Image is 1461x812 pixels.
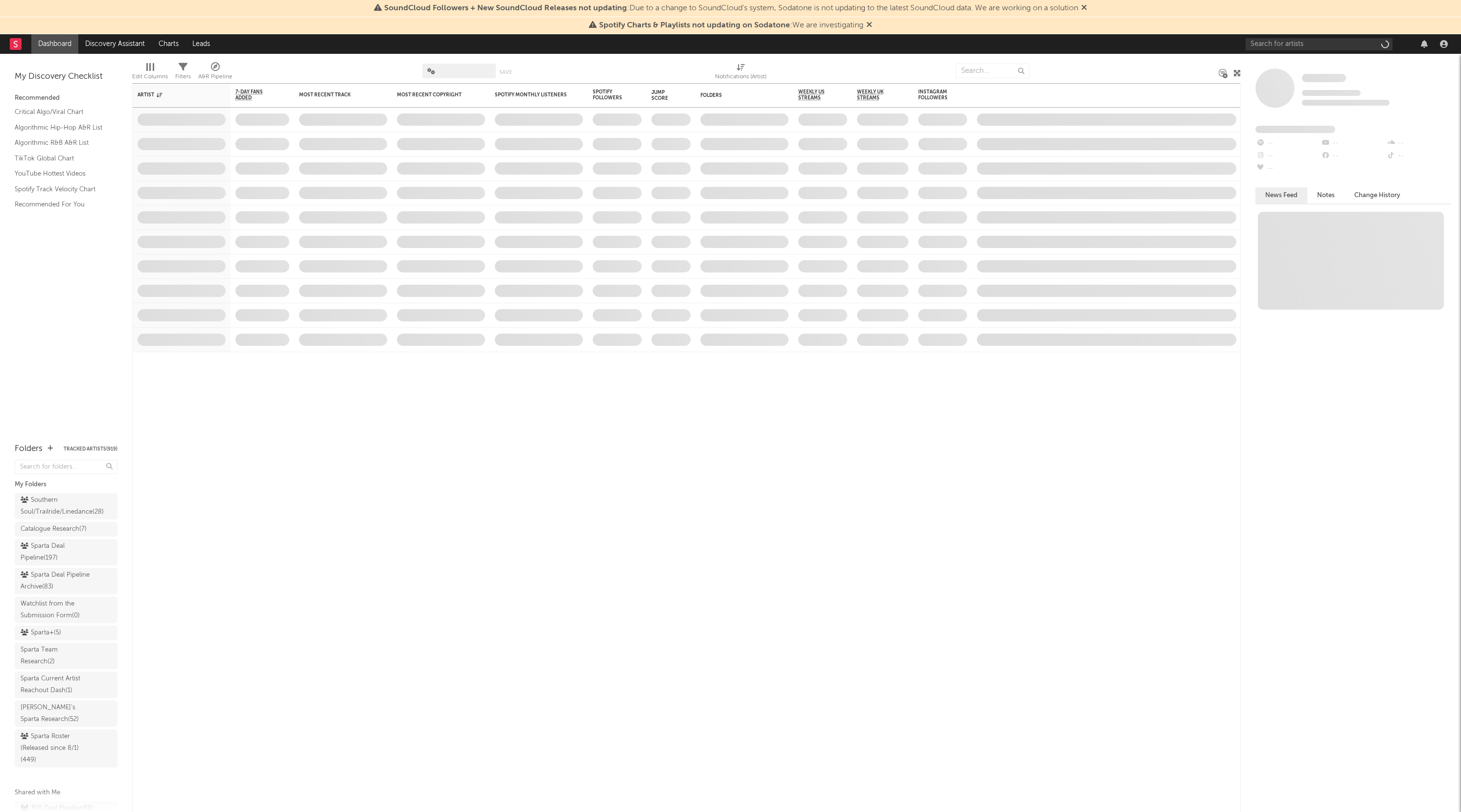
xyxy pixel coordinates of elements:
[15,168,108,179] a: YouTube Hottest Videos
[21,569,90,593] div: Sparta Deal Pipeline Archive ( 83 )
[397,92,470,98] div: Most Recent Copyright
[21,598,90,622] div: Watchlist from the Submission Form ( 0 )
[15,153,108,164] a: TikTok Global Chart
[15,493,117,519] a: Southern Soul/Trailride/Linedance(28)
[715,71,766,83] div: Notifications (Artist)
[15,568,117,594] a: Sparta Deal Pipeline Archive(83)
[1302,73,1346,83] a: Some Artist
[175,71,191,83] div: Filters
[1302,100,1390,106] span: 0 fans last week
[21,644,90,668] div: Sparta Team Research ( 2 )
[15,539,117,565] a: Sparta Deal Pipeline(197)
[15,71,117,83] div: My Discovery Checklist
[15,672,117,698] a: Sparta Current Artist Reachout Dash(1)
[198,59,232,87] div: A&R Pipeline
[15,107,108,117] a: Critical Algo/Viral Chart
[715,59,766,87] div: Notifications (Artist)
[1255,137,1321,150] div: --
[78,34,152,54] a: Discovery Assistant
[956,64,1029,78] input: Search...
[21,523,87,535] div: Catalogue Research ( 7 )
[1302,90,1361,96] span: Tracking Since: [DATE]
[599,22,790,29] span: Spotify Charts & Playlists not updating on Sodatone
[152,34,186,54] a: Charts
[64,447,117,451] button: Tracked Artists(919)
[21,627,61,639] div: Sparta+ ( 5 )
[15,460,117,474] input: Search for folders...
[21,731,90,766] div: Sparta Roster (Released since 8/1) ( 449 )
[15,643,117,669] a: Sparta Team Research(2)
[138,92,211,98] div: Artist
[1302,74,1346,82] span: Some Artist
[21,541,90,564] div: Sparta Deal Pipeline ( 197 )
[798,89,833,101] span: Weekly US Streams
[495,92,568,98] div: Spotify Monthly Listeners
[15,479,117,491] div: My Folders
[132,71,168,83] div: Edit Columns
[198,71,232,83] div: A&R Pipeline
[21,495,104,518] div: Southern Soul/Trailride/Linedance ( 28 )
[186,34,217,54] a: Leads
[21,673,90,697] div: Sparta Current Artist Reachout Dash ( 1 )
[15,92,117,104] div: Recommended
[1081,4,1087,12] span: Dismiss
[857,89,894,101] span: Weekly UK Streams
[651,90,676,101] div: Jump Score
[15,787,117,799] div: Shared with Me
[21,702,90,725] div: [PERSON_NAME]'s Sparta Research ( 52 )
[299,92,372,98] div: Most Recent Track
[1255,187,1307,203] button: News Feed
[15,597,117,623] a: Watchlist from the Submission Form(0)
[15,137,108,148] a: Algorithmic R&B A&R List
[499,69,512,75] button: Save
[1307,187,1345,203] button: Notes
[599,22,863,29] span: : We are investigating
[1246,38,1392,50] input: Search for artists
[918,89,952,101] div: Instagram Followers
[15,729,117,767] a: Sparta Roster (Released since 8/1)(449)
[15,700,117,727] a: [PERSON_NAME]'s Sparta Research(52)
[1321,137,1386,150] div: --
[866,22,872,29] span: Dismiss
[593,89,627,101] div: Spotify Followers
[31,34,78,54] a: Dashboard
[175,59,191,87] div: Filters
[235,89,275,101] span: 7-Day Fans Added
[1386,137,1451,150] div: --
[384,4,1078,12] span: : Due to a change to SoundCloud's system, Sodatone is not updating to the latest SoundCloud data....
[15,122,108,133] a: Algorithmic Hip-Hop A&R List
[15,522,117,537] a: Catalogue Research(7)
[1321,150,1386,162] div: --
[1345,187,1410,203] button: Change History
[15,184,108,195] a: Spotify Track Velocity Chart
[15,626,117,640] a: Sparta+(5)
[1386,150,1451,162] div: --
[132,59,168,87] div: Edit Columns
[1255,150,1321,162] div: --
[1255,126,1335,133] span: Fans Added by Platform
[15,443,43,455] div: Folders
[15,199,108,210] a: Recommended For You
[384,4,627,12] span: SoundCloud Followers + New SoundCloud Releases not updating
[1255,162,1321,175] div: --
[700,92,774,98] div: Folders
